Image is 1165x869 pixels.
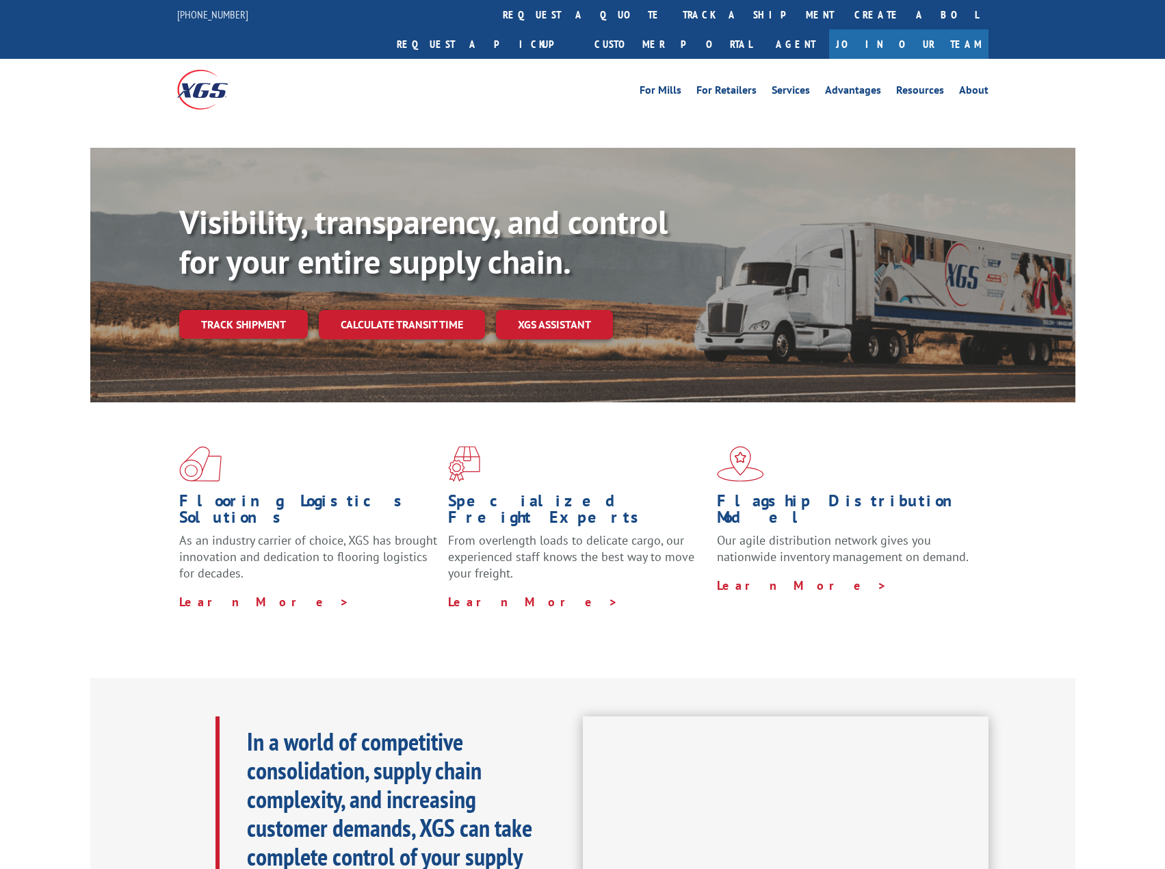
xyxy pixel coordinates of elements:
span: As an industry carrier of choice, XGS has brought innovation and dedication to flooring logistics... [179,532,437,581]
p: From overlength loads to delicate cargo, our experienced staff knows the best way to move your fr... [448,532,707,593]
h1: Flooring Logistics Solutions [179,493,438,532]
img: xgs-icon-total-supply-chain-intelligence-red [179,446,222,482]
a: For Retailers [696,85,757,100]
span: Our agile distribution network gives you nationwide inventory management on demand. [717,532,969,565]
a: Learn More > [717,578,887,593]
a: Join Our Team [829,29,989,59]
a: Services [772,85,810,100]
b: Visibility, transparency, and control for your entire supply chain. [179,200,668,283]
a: Calculate transit time [319,310,485,339]
a: Learn More > [448,594,618,610]
a: XGS ASSISTANT [496,310,613,339]
h1: Flagship Distribution Model [717,493,976,532]
a: Learn More > [179,594,350,610]
a: About [959,85,989,100]
a: Advantages [825,85,881,100]
a: Resources [896,85,944,100]
a: Request a pickup [387,29,584,59]
a: [PHONE_NUMBER] [177,8,248,21]
h1: Specialized Freight Experts [448,493,707,532]
img: xgs-icon-flagship-distribution-model-red [717,446,764,482]
a: Track shipment [179,310,308,339]
a: Agent [762,29,829,59]
a: Customer Portal [584,29,762,59]
a: For Mills [640,85,681,100]
img: xgs-icon-focused-on-flooring-red [448,446,480,482]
